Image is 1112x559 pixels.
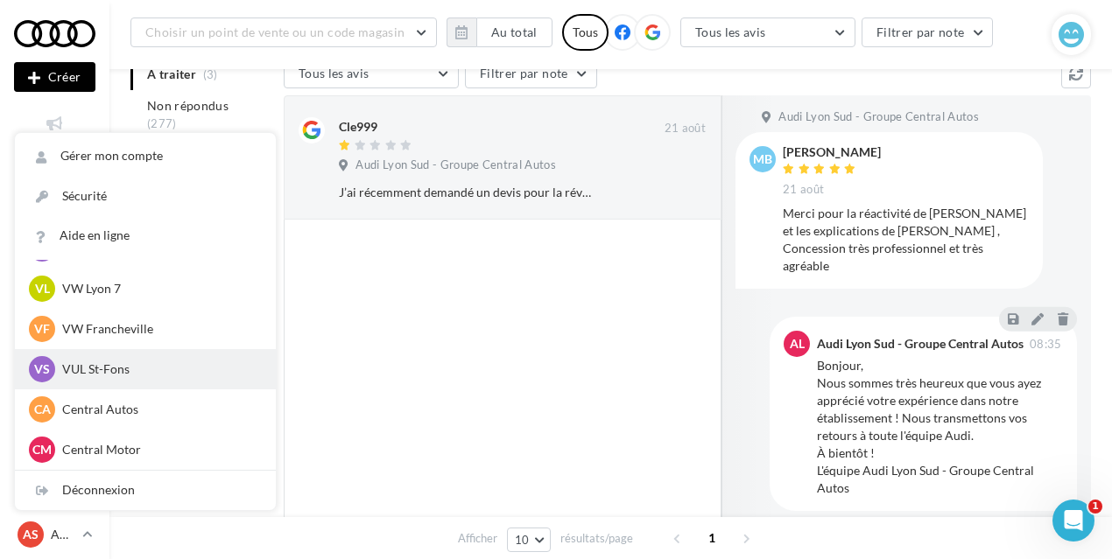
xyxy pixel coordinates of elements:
[476,17,552,47] button: Au total
[34,401,51,418] span: CA
[15,177,276,216] a: Sécurité
[1030,339,1062,350] span: 08:35
[62,441,255,458] p: Central Motor
[15,216,276,255] a: Aide en ligne
[355,157,556,173] span: Audi Lyon Sud - Groupe Central Autos
[62,320,255,338] p: VW Francheville
[23,526,39,543] span: AS
[507,528,552,552] button: 10
[783,146,881,158] div: [PERSON_NAME]
[465,59,597,88] button: Filtrer par note
[284,59,459,88] button: Tous les avis
[339,118,377,136] div: Cle999
[34,320,50,338] span: VF
[862,17,994,47] button: Filtrer par note
[447,17,552,47] button: Au total
[458,530,497,547] span: Afficher
[665,121,706,136] span: 21 août
[15,136,276,176] a: Gérer mon compte
[1052,500,1094,542] iframe: Intercom live chat
[147,116,177,130] span: (277)
[34,360,50,378] span: VS
[783,205,1029,275] div: Merci pour la réactivité de [PERSON_NAME] et les explications de [PERSON_NAME] , Concession très ...
[783,182,824,198] span: 21 août
[817,357,1063,497] div: Bonjour, Nous sommes très heureux que vous ayez apprécié votre expérience dans notre établissemen...
[817,338,1024,350] div: Audi Lyon Sud - Groupe Central Autos
[51,526,75,543] p: AUDI St-Fons
[14,62,95,92] div: Nouvelle campagne
[145,24,405,39] span: Choisir un point de vente ou un code magasin
[299,66,369,80] span: Tous les avis
[35,280,50,297] span: VL
[147,97,229,115] span: Non répondus
[680,17,855,47] button: Tous les avis
[790,335,805,353] span: AL
[339,184,592,201] div: J’ai récemment demandé un devis pour la révision de mon Audi. Sur le site officiel [DOMAIN_NAME],...
[62,401,255,418] p: Central Autos
[14,110,95,153] a: Opérations
[753,150,772,168] span: MB
[32,441,52,458] span: CM
[1088,500,1102,514] span: 1
[560,530,633,547] span: résultats/page
[695,24,766,39] span: Tous les avis
[698,524,726,552] span: 1
[515,533,530,547] span: 10
[778,109,979,125] span: Audi Lyon Sud - Groupe Central Autos
[562,14,609,51] div: Tous
[14,62,95,92] button: Créer
[62,280,255,297] p: VW Lyon 7
[14,518,95,551] a: AS AUDI St-Fons
[62,360,255,378] p: VUL St-Fons
[15,471,276,510] div: Déconnexion
[130,17,437,47] button: Choisir un point de vente ou un code magasin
